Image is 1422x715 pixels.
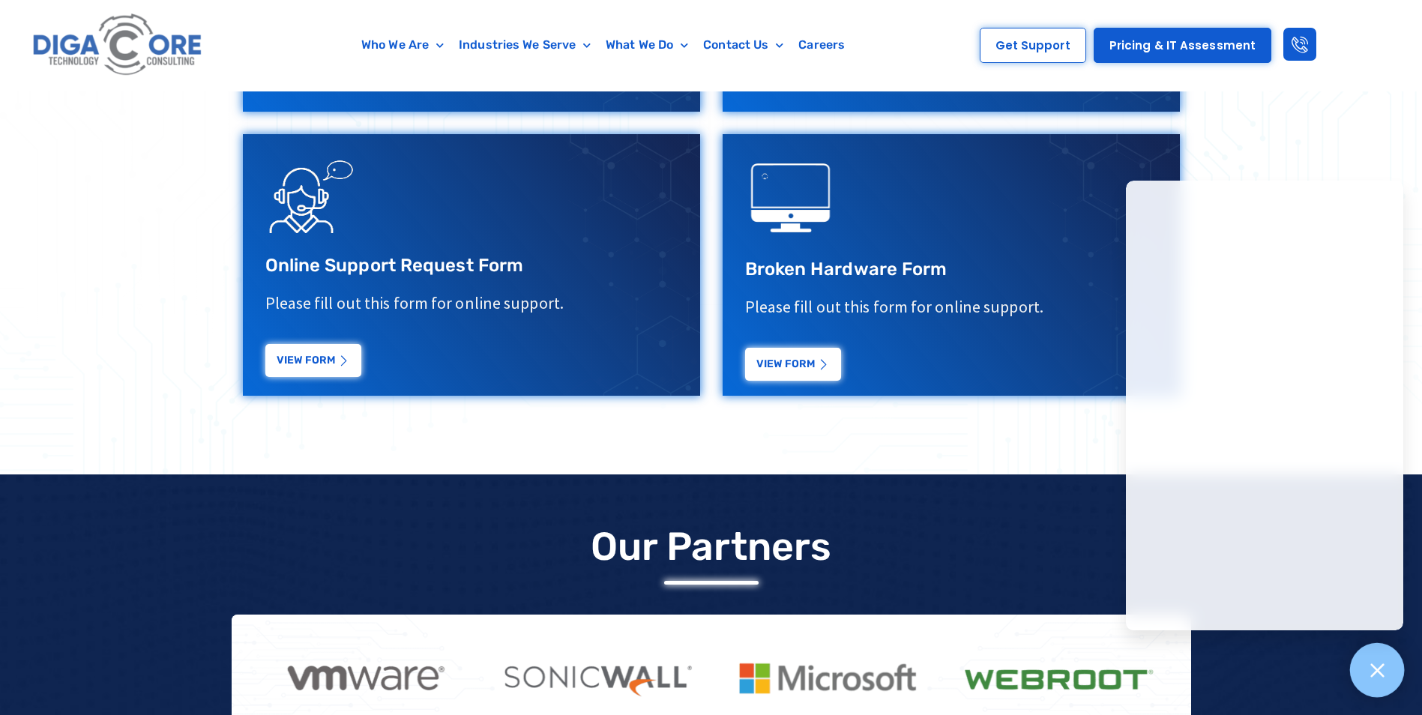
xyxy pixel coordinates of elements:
p: Our Partners [591,523,831,570]
a: Get Support [980,28,1086,63]
p: Please fill out this form for online support. [265,292,678,314]
a: Careers [791,28,852,62]
img: sonicwall logo [496,654,697,703]
h3: Online Support Request Form [265,254,678,277]
p: Please fill out this form for online support. [745,296,1157,318]
a: Pricing & IT Assessment [1094,28,1271,63]
a: Industries We Serve [451,28,598,62]
iframe: Chatgenie Messenger [1126,181,1403,630]
img: VMware Logo [265,654,466,703]
a: Contact Us [696,28,791,62]
nav: Menu [280,28,927,62]
a: What We Do [598,28,696,62]
img: Microsoft Logo [727,654,928,704]
img: Support Request Icon [265,149,355,239]
span: Get Support [995,40,1070,51]
h3: Broken Hardware Form [745,258,1157,281]
a: Who We Are [354,28,451,62]
img: digacore technology consulting [745,153,835,243]
span: Pricing & IT Assessment [1109,40,1256,51]
a: View Form [745,348,841,381]
img: webroot logo [958,654,1159,703]
img: Digacore logo 1 [28,7,208,83]
a: View Form [265,344,361,377]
